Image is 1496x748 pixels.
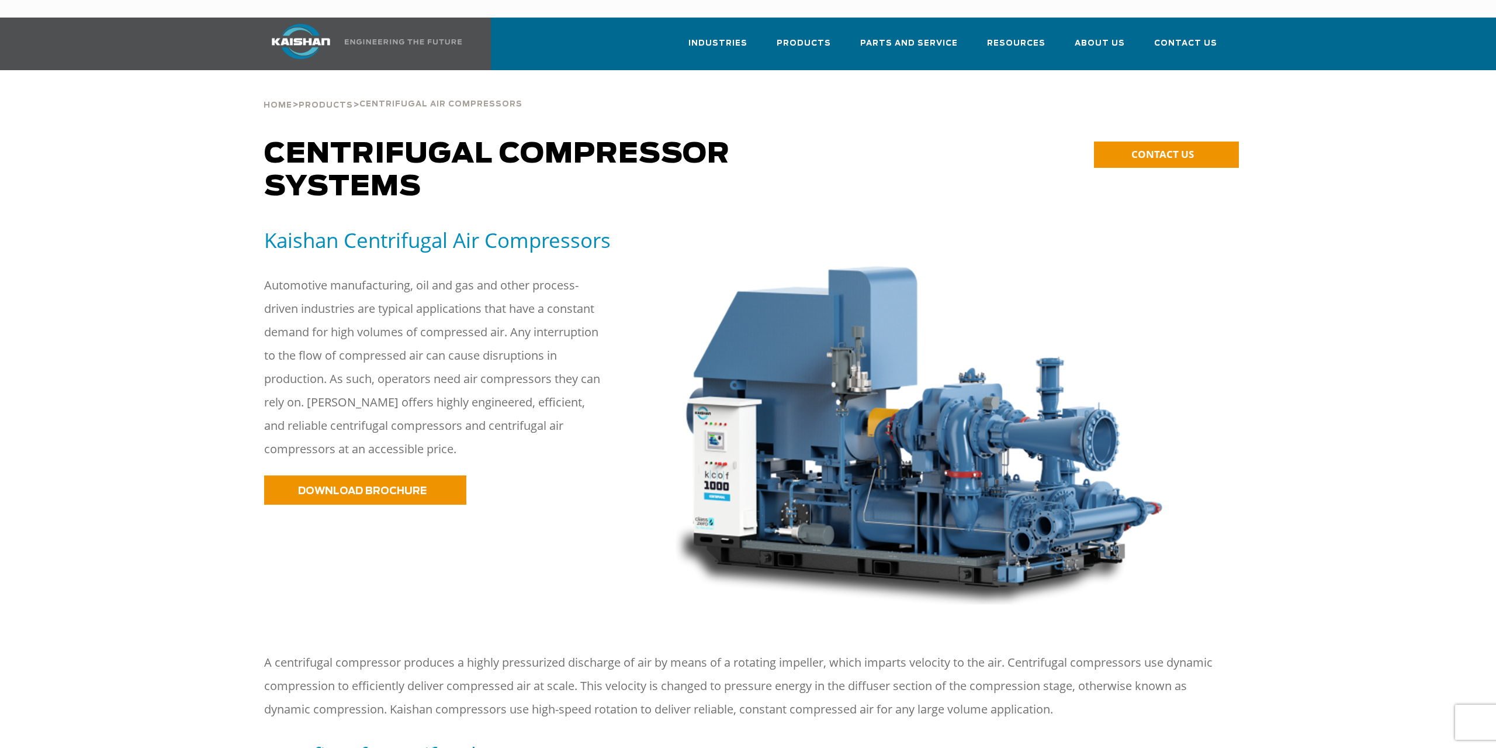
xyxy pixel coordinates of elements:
[264,651,1232,721] p: A centrifugal compressor produces a highly pressurized discharge of air by means of a rotating im...
[987,37,1045,50] span: Resources
[257,24,345,59] img: kaishan logo
[359,101,522,108] span: Centrifugal Air Compressors
[264,70,522,115] div: > >
[264,99,292,110] a: Home
[257,18,464,70] a: Kaishan USA
[860,37,958,50] span: Parts and Service
[264,274,603,461] p: Automotive manufacturing, oil and gas and other process-driven industries are typical application...
[298,486,427,496] span: DOWNLOAD BROCHURE
[1131,147,1194,161] span: CONTACT US
[1154,28,1217,68] a: Contact Us
[264,102,292,109] span: Home
[987,28,1045,68] a: Resources
[299,99,353,110] a: Products
[299,102,353,109] span: Products
[264,140,730,201] span: Centrifugal Compressor Systems
[1075,37,1125,50] span: About Us
[264,475,466,505] a: DOWNLOAD BROCHURE
[1154,37,1217,50] span: Contact Us
[345,39,462,44] img: Engineering the future
[777,37,831,50] span: Products
[1075,28,1125,68] a: About Us
[860,28,958,68] a: Parts and Service
[657,227,1175,616] img: Untitled-2
[688,28,747,68] a: Industries
[264,227,643,253] h5: Kaishan Centrifugal Air Compressors
[777,28,831,68] a: Products
[1094,142,1239,168] a: CONTACT US
[688,37,747,50] span: Industries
